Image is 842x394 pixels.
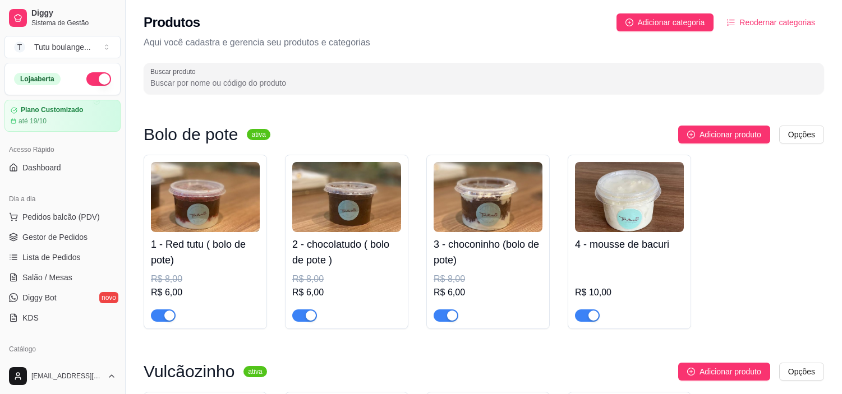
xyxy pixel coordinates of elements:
[292,286,401,299] div: R$ 6,00
[779,126,824,143] button: Opções
[22,211,100,223] span: Pedidos balcão (PDV)
[150,67,200,76] label: Buscar produto
[4,100,121,132] a: Plano Customizadoaté 19/10
[292,237,401,268] h4: 2 - chocolatudo ( bolo de pote )
[718,13,824,31] button: Reodernar categorias
[31,8,116,18] span: Diggy
[22,231,88,243] span: Gestor de Pedidos
[144,128,238,141] h3: Bolo de pote
[14,73,61,85] div: Loja aberta
[788,365,815,378] span: Opções
[292,272,401,286] div: R$ 8,00
[151,286,260,299] div: R$ 6,00
[19,117,47,126] article: até 19/10
[638,16,705,29] span: Adicionar categoria
[151,162,260,232] img: product-image
[779,363,824,381] button: Opções
[687,368,695,376] span: plus-circle
[575,162,684,232] img: product-image
[727,18,735,26] span: ordered-list
[292,162,401,232] img: product-image
[14,41,25,53] span: T
[31,18,116,27] span: Sistema de Gestão
[22,162,61,173] span: Dashboard
[144,13,200,31] h2: Produtos
[22,252,81,263] span: Lista de Pedidos
[151,237,260,268] h4: 1 - Red tutu ( bolo de pote)
[144,365,234,378] h3: Vulcãozinho
[150,77,817,89] input: Buscar produto
[4,228,121,246] a: Gestor de Pedidos
[151,272,260,286] div: R$ 8,00
[434,162,542,232] img: product-image
[575,237,684,252] h4: 4 - mousse de bacuri
[34,41,91,53] div: Tutu boulange ...
[4,208,121,226] button: Pedidos balcão (PDV)
[86,72,111,86] button: Alterar Status
[4,289,121,307] a: Diggy Botnovo
[144,36,824,49] p: Aqui você cadastra e gerencia seu produtos e categorias
[678,126,770,143] button: Adicionar produto
[575,286,684,299] div: R$ 10,00
[22,272,72,283] span: Salão / Mesas
[687,131,695,138] span: plus-circle
[4,340,121,358] div: Catálogo
[21,106,83,114] article: Plano Customizado
[22,312,39,323] span: KDS
[678,363,770,381] button: Adicionar produto
[434,286,542,299] div: R$ 6,00
[739,16,815,29] span: Reodernar categorias
[434,272,542,286] div: R$ 8,00
[4,159,121,177] a: Dashboard
[4,248,121,266] a: Lista de Pedidos
[4,4,121,31] a: DiggySistema de Gestão
[4,190,121,208] div: Dia a dia
[700,128,761,141] span: Adicionar produto
[4,268,121,286] a: Salão / Mesas
[4,363,121,390] button: [EMAIL_ADDRESS][DOMAIN_NAME]
[434,237,542,268] h4: 3 - choconinho (bolo de pote)
[31,372,103,381] span: [EMAIL_ADDRESS][DOMAIN_NAME]
[625,18,633,26] span: plus-circle
[788,128,815,141] span: Opções
[4,141,121,159] div: Acesso Rápido
[4,309,121,327] a: KDS
[4,36,121,58] button: Select a team
[247,129,270,140] sup: ativa
[22,292,57,303] span: Diggy Bot
[616,13,714,31] button: Adicionar categoria
[700,365,761,378] span: Adicionar produto
[243,366,266,377] sup: ativa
